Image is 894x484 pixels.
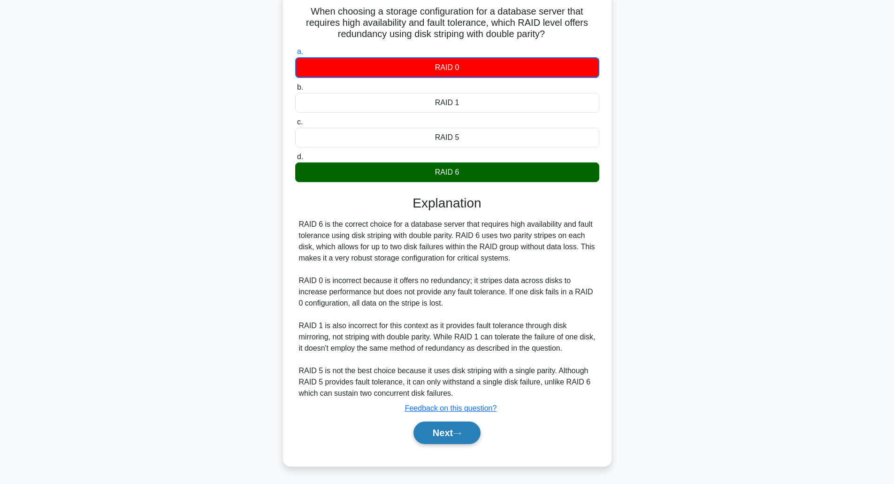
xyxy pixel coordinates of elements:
span: b. [297,83,303,91]
div: RAID 5 [295,128,599,147]
h3: Explanation [301,195,594,211]
span: c. [297,118,303,126]
span: a. [297,47,303,55]
h5: When choosing a storage configuration for a database server that requires high availability and f... [294,6,600,40]
span: d. [297,153,303,161]
button: Next [413,422,481,444]
div: RAID 6 is the correct choice for a database server that requires high availability and fault tole... [299,219,596,399]
div: RAID 0 [295,57,599,78]
a: Feedback on this question? [405,404,497,412]
div: RAID 1 [295,93,599,113]
div: RAID 6 [295,162,599,182]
